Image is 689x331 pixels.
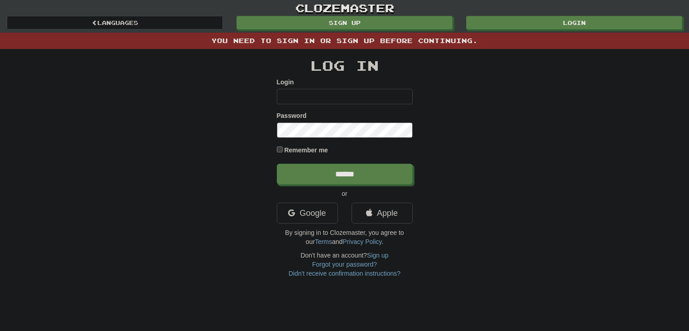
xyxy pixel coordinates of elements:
label: Password [277,111,307,120]
a: Forgot your password? [312,261,377,268]
a: Privacy Policy [342,238,381,245]
a: Terms [315,238,332,245]
label: Login [277,78,294,87]
a: Languages [7,16,223,29]
a: Didn't receive confirmation instructions? [289,270,400,277]
a: Google [277,203,338,224]
p: or [277,189,413,198]
a: Login [466,16,682,29]
a: Sign up [236,16,453,29]
label: Remember me [284,146,328,155]
h2: Log In [277,58,413,73]
div: Don't have an account? [277,251,413,278]
a: Sign up [367,252,388,259]
a: Apple [352,203,413,224]
p: By signing in to Clozemaster, you agree to our and . [277,228,413,246]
